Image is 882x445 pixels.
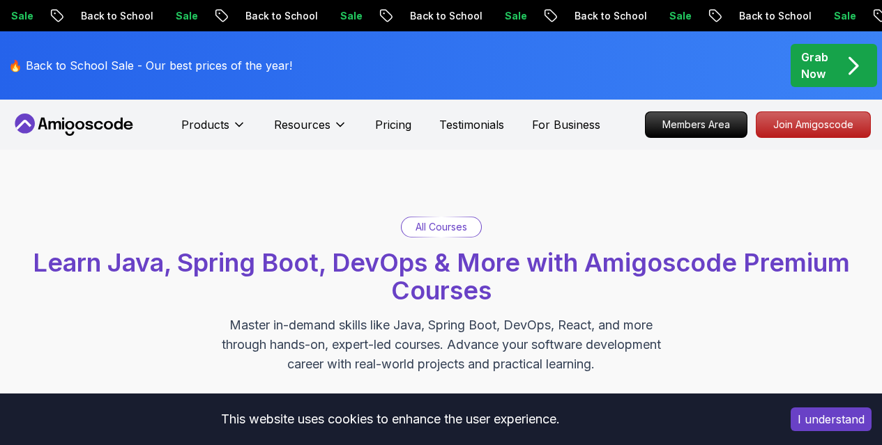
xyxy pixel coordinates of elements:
[33,247,850,306] span: Learn Java, Spring Boot, DevOps & More with Amigoscode Premium Courses
[532,116,600,133] a: For Business
[646,112,747,137] p: Members Area
[727,9,821,23] p: Back to School
[8,57,292,74] p: 🔥 Back to School Sale - Our best prices of the year!
[492,9,537,23] p: Sale
[562,9,657,23] p: Back to School
[416,220,467,234] p: All Courses
[233,9,328,23] p: Back to School
[645,111,747,138] a: Members Area
[791,407,872,431] button: Accept cookies
[397,9,492,23] p: Back to School
[10,404,770,435] div: This website uses cookies to enhance the user experience.
[801,49,828,82] p: Grab Now
[375,116,411,133] a: Pricing
[181,116,229,133] p: Products
[328,9,372,23] p: Sale
[439,116,504,133] a: Testimonials
[821,9,866,23] p: Sale
[657,9,701,23] p: Sale
[181,116,246,144] button: Products
[756,111,871,138] a: Join Amigoscode
[207,315,676,374] p: Master in-demand skills like Java, Spring Boot, DevOps, React, and more through hands-on, expert-...
[163,9,208,23] p: Sale
[68,9,163,23] p: Back to School
[274,116,330,133] p: Resources
[756,112,870,137] p: Join Amigoscode
[274,116,347,144] button: Resources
